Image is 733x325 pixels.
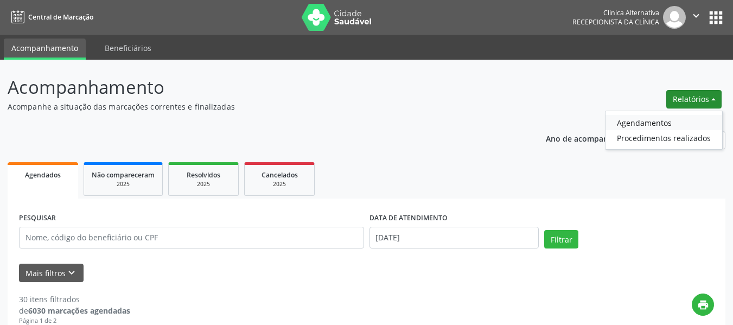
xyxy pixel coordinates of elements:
[19,227,364,248] input: Nome, código do beneficiário ou CPF
[692,294,714,316] button: print
[28,305,130,316] strong: 6030 marcações agendadas
[686,6,706,29] button: 
[690,10,702,22] i: 
[663,6,686,29] img: img
[544,230,578,248] button: Filtrar
[25,170,61,180] span: Agendados
[572,17,659,27] span: Recepcionista da clínica
[19,305,130,316] div: de
[697,299,709,311] i: print
[8,74,510,101] p: Acompanhamento
[666,90,722,109] button: Relatórios
[97,39,159,58] a: Beneficiários
[572,8,659,17] div: Clinica Alternativa
[369,227,539,248] input: Selecione um intervalo
[187,170,220,180] span: Resolvidos
[8,8,93,26] a: Central de Marcação
[66,267,78,279] i: keyboard_arrow_down
[546,131,642,145] p: Ano de acompanhamento
[176,180,231,188] div: 2025
[706,8,725,27] button: apps
[19,264,84,283] button: Mais filtroskeyboard_arrow_down
[4,39,86,60] a: Acompanhamento
[8,101,510,112] p: Acompanhe a situação das marcações correntes e finalizadas
[605,111,723,150] ul: Relatórios
[605,115,722,130] a: Agendamentos
[92,170,155,180] span: Não compareceram
[262,170,298,180] span: Cancelados
[605,130,722,145] a: Procedimentos realizados
[369,210,448,227] label: DATA DE ATENDIMENTO
[28,12,93,22] span: Central de Marcação
[92,180,155,188] div: 2025
[19,210,56,227] label: PESQUISAR
[252,180,307,188] div: 2025
[19,294,130,305] div: 30 itens filtrados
